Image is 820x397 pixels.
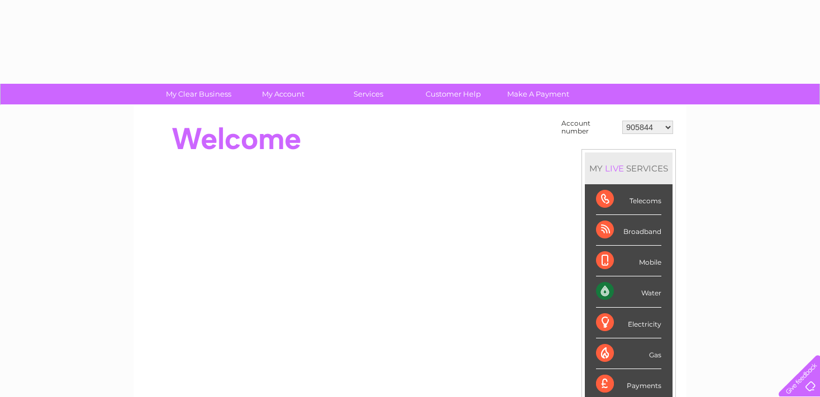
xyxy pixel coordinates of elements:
div: LIVE [603,163,626,174]
div: Mobile [596,246,661,276]
a: My Clear Business [152,84,245,104]
a: Make A Payment [492,84,584,104]
a: Services [322,84,414,104]
div: Electricity [596,308,661,338]
div: MY SERVICES [585,152,673,184]
div: Telecoms [596,184,661,215]
div: Gas [596,338,661,369]
div: Broadband [596,215,661,246]
div: Water [596,276,661,307]
td: Account number [559,117,619,138]
a: My Account [237,84,330,104]
a: Customer Help [407,84,499,104]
